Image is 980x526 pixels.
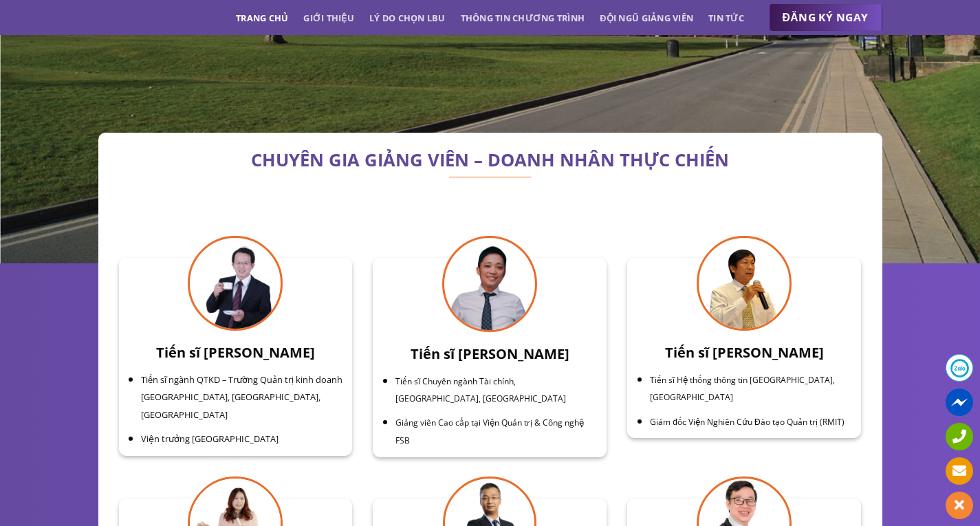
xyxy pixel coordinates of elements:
[395,417,584,446] span: Giảng viên Cao cấp tại Viện Quản trị & Công nghệ FSB
[708,6,744,30] a: Tin tức
[783,9,869,26] span: ĐĂNG KÝ NGAY
[449,177,532,178] img: line-lbu.jpg
[156,343,315,362] b: Tiến sĩ [PERSON_NAME]
[461,6,585,30] a: Thông tin chương trình
[600,6,693,30] a: Đội ngũ giảng viên
[650,416,844,428] span: Giám đốc Viện Nghiên Cứu Đào tạo Quản trị (RMIT)
[236,6,288,30] a: Trang chủ
[381,343,598,365] h3: Tiến sĩ [PERSON_NAME]
[635,342,853,364] h3: Tiến sĩ [PERSON_NAME]
[119,153,862,167] h2: CHUYÊN GIA GIẢNG VIÊN – DOANH NHÂN THỰC CHIẾN
[141,432,279,445] span: Viện trưởng [GEOGRAPHIC_DATA]
[141,373,342,421] span: Tiến sĩ ngành QTKD – Trường Quản trị kinh doanh [GEOGRAPHIC_DATA], [GEOGRAPHIC_DATA], [GEOGRAPHIC...
[769,4,882,32] a: ĐĂNG KÝ NGAY
[650,374,835,404] span: Tiến sĩ Hệ thống thông tin [GEOGRAPHIC_DATA], [GEOGRAPHIC_DATA]
[395,375,566,405] span: Tiến sĩ Chuyên ngành Tài chính, [GEOGRAPHIC_DATA], [GEOGRAPHIC_DATA]
[303,6,354,30] a: Giới thiệu
[369,6,446,30] a: Lý do chọn LBU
